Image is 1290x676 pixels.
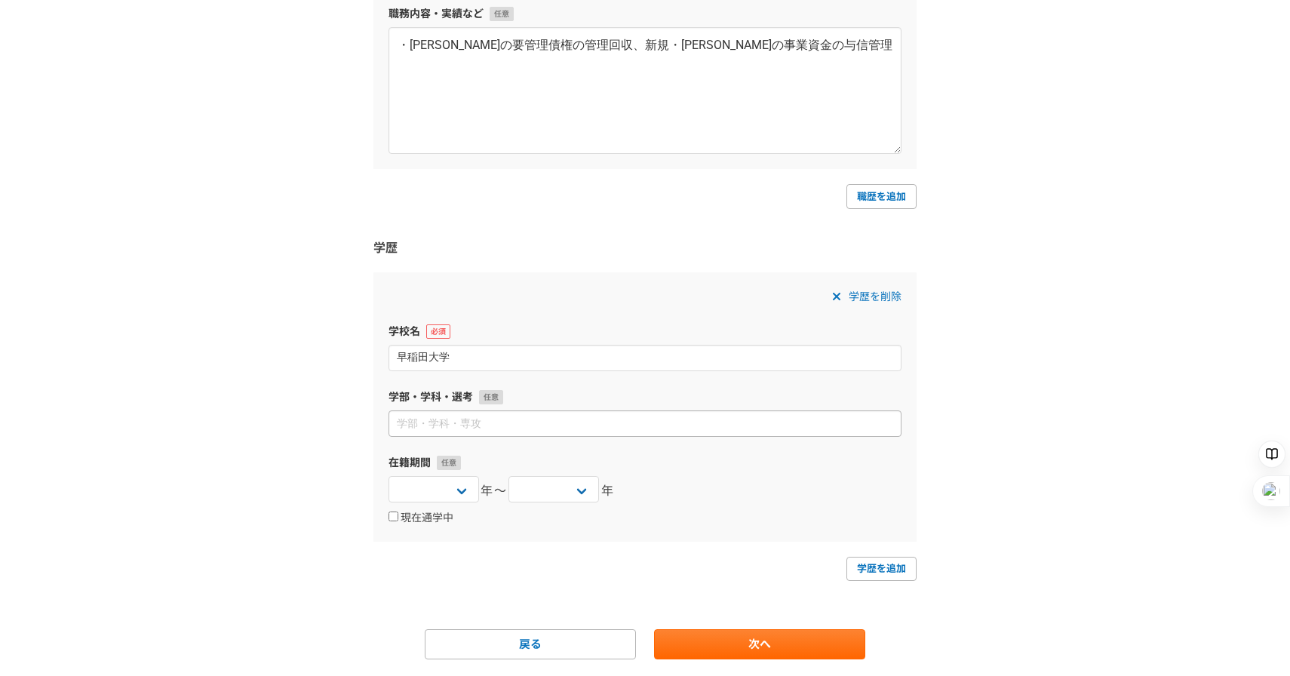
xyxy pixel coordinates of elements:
[481,482,507,500] span: 年〜
[425,629,636,659] a: 戻る
[846,184,917,208] a: 職歴を追加
[654,629,865,659] a: 次へ
[389,389,901,405] label: 学部・学科・選考
[389,455,901,471] label: 在籍期間
[389,512,398,521] input: 現在通学中
[389,512,453,525] label: 現在通学中
[601,482,615,500] span: 年
[389,324,901,340] label: 学校名
[389,345,901,371] input: 学校名
[373,239,917,257] h3: 学歴
[389,6,901,22] label: 職務内容・実績など
[849,287,901,306] span: 学歴を削除
[846,557,917,581] a: 学歴を追加
[389,410,901,437] input: 学部・学科・専攻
